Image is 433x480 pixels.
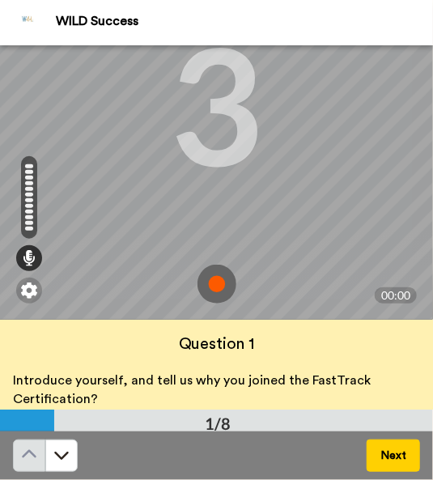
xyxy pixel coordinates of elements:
div: 3 [170,43,264,164]
h4: Question 1 [13,333,420,355]
div: WILD Success [56,14,432,29]
img: Profile Image [9,3,48,42]
button: Next [367,440,420,472]
div: 00:00 [375,287,417,304]
img: ic_gear.svg [21,282,37,299]
span: Introduce yourself, and tell us why you joined the FastTrack Certification? [13,374,374,406]
div: 1/8 [180,412,257,435]
img: ic_record_start.svg [197,265,236,304]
